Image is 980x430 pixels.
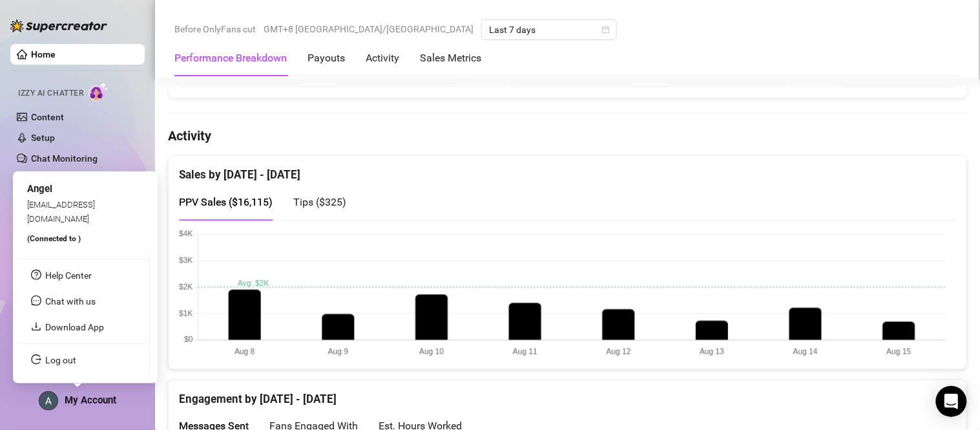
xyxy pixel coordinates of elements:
[174,19,256,39] span: Before OnlyFans cut
[168,127,967,145] h4: Activity
[39,392,57,410] img: ACg8ocIpWzLmD3A5hmkSZfBJcT14Fg8bFGaqbLo-Z0mqyYAWwTjPNSU=s96-c
[31,49,56,59] a: Home
[45,296,96,306] span: Chat with us
[366,50,399,66] div: Activity
[179,197,273,209] span: PPV Sales ( $16,115 )
[179,156,956,184] div: Sales by [DATE] - [DATE]
[45,355,76,365] a: Log out
[27,199,95,223] span: [EMAIL_ADDRESS][DOMAIN_NAME]
[179,381,956,409] div: Engagement by [DATE] - [DATE]
[65,394,116,406] span: My Account
[27,183,52,195] span: Angel
[293,197,346,209] span: Tips ( $325 )
[31,153,98,164] a: Chat Monitoring
[31,112,64,122] a: Content
[308,50,345,66] div: Payouts
[602,26,610,34] span: calendar
[27,234,81,243] span: (Connected to )
[89,82,109,101] img: AI Chatter
[10,19,107,32] img: logo-BBDzfeDw.svg
[31,296,41,306] span: message
[21,350,149,371] li: Log out
[31,133,55,143] a: Setup
[174,50,287,66] div: Performance Breakdown
[489,20,609,39] span: Last 7 days
[45,270,92,281] a: Help Center
[936,386,967,417] div: Open Intercom Messenger
[18,87,83,100] span: Izzy AI Chatter
[264,19,474,39] span: GMT+8 [GEOGRAPHIC_DATA]/[GEOGRAPHIC_DATA]
[45,322,104,332] a: Download App
[420,50,481,66] div: Sales Metrics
